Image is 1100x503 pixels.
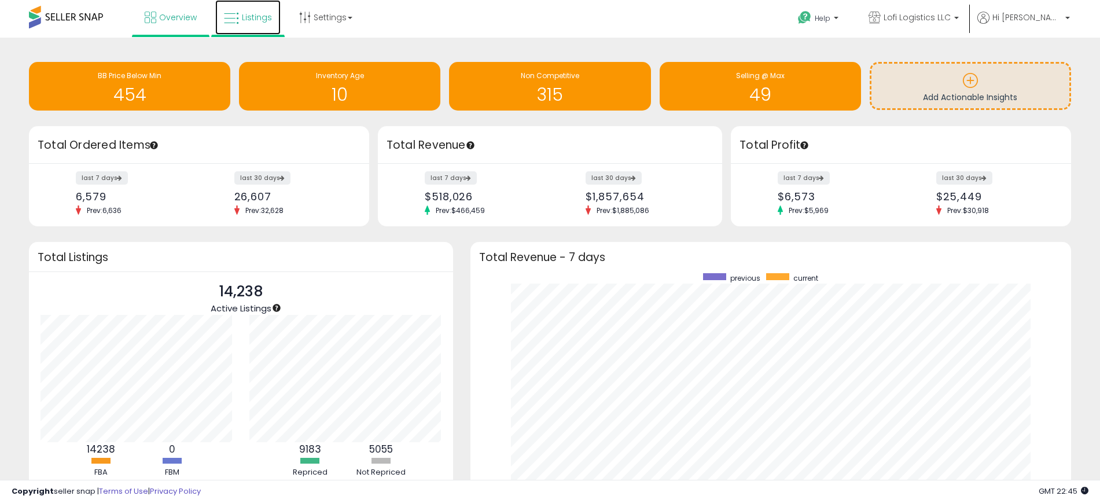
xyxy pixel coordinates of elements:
[992,12,1062,23] span: Hi [PERSON_NAME]
[12,486,201,497] div: seller snap | |
[211,281,271,303] p: 14,238
[789,2,850,38] a: Help
[76,190,190,203] div: 6,579
[12,486,54,497] strong: Copyright
[465,140,476,150] div: Tooltip anchor
[271,303,282,313] div: Tooltip anchor
[936,190,1051,203] div: $25,449
[38,253,444,262] h3: Total Listings
[316,71,364,80] span: Inventory Age
[239,62,440,111] a: Inventory Age 10
[29,62,230,111] a: BB Price Below Min 454
[35,85,225,104] h1: 454
[793,273,818,283] span: current
[211,302,271,314] span: Active Listings
[936,171,992,185] label: last 30 days
[234,171,290,185] label: last 30 days
[81,205,127,215] span: Prev: 6,636
[245,85,435,104] h1: 10
[923,91,1017,103] span: Add Actionable Insights
[425,171,477,185] label: last 7 days
[240,205,289,215] span: Prev: 32,628
[169,442,175,456] b: 0
[76,171,128,185] label: last 7 days
[425,190,541,203] div: $518,026
[149,140,159,150] div: Tooltip anchor
[871,64,1069,108] a: Add Actionable Insights
[430,205,491,215] span: Prev: $466,459
[941,205,995,215] span: Prev: $30,918
[159,12,197,23] span: Overview
[369,442,393,456] b: 5055
[815,13,830,23] span: Help
[234,190,349,203] div: 26,607
[783,205,834,215] span: Prev: $5,969
[38,137,360,153] h3: Total Ordered Items
[98,71,161,80] span: BB Price Below Min
[660,62,861,111] a: Selling @ Max 49
[150,486,201,497] a: Privacy Policy
[1039,486,1088,497] span: 2025-08-17 22:45 GMT
[449,62,650,111] a: Non Competitive 315
[778,171,830,185] label: last 7 days
[99,486,148,497] a: Terms of Use
[778,190,892,203] div: $6,573
[977,12,1070,38] a: Hi [PERSON_NAME]
[586,190,702,203] div: $1,857,654
[275,467,345,478] div: Repriced
[66,467,135,478] div: FBA
[137,467,207,478] div: FBM
[799,140,810,150] div: Tooltip anchor
[740,137,1062,153] h3: Total Profit
[665,85,855,104] h1: 49
[455,85,645,104] h1: 315
[521,71,579,80] span: Non Competitive
[479,253,1062,262] h3: Total Revenue - 7 days
[387,137,713,153] h3: Total Revenue
[242,12,272,23] span: Listings
[797,10,812,25] i: Get Help
[347,467,416,478] div: Not Repriced
[591,205,655,215] span: Prev: $1,885,086
[87,442,115,456] b: 14238
[730,273,760,283] span: previous
[884,12,951,23] span: Lofi Logistics LLC
[586,171,642,185] label: last 30 days
[299,442,321,456] b: 9183
[736,71,785,80] span: Selling @ Max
